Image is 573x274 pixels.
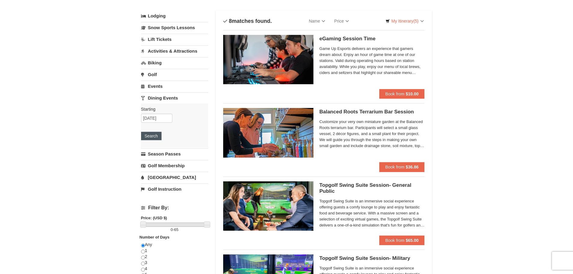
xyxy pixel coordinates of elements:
h5: Balanced Roots Terrarium Bar Session [319,109,425,115]
a: Golf Membership [141,160,208,171]
a: [GEOGRAPHIC_DATA] [141,172,208,183]
span: 0 [171,227,173,232]
a: Dining Events [141,92,208,103]
span: Book from [385,91,405,96]
a: Golf [141,69,208,80]
h4: matches found. [223,18,272,24]
a: My Itinerary(5) [382,17,427,26]
a: Lodging [141,11,208,21]
strong: $10.00 [406,91,419,96]
a: Season Passes [141,148,208,159]
button: Book from $65.00 [379,236,425,245]
span: Customize your very own miniature garden at the Balanced Roots terrarium bar. Participants will s... [319,119,425,149]
button: Book from $10.00 [379,89,425,99]
a: Lift Tickets [141,34,208,45]
strong: $36.86 [406,165,419,169]
a: Golf Instruction [141,183,208,195]
button: Search [141,132,162,140]
h5: eGaming Session Time [319,36,425,42]
strong: Price: (USD $) [141,216,167,220]
strong: $65.00 [406,238,419,243]
h5: Topgolf Swing Suite Session- General Public [319,182,425,194]
img: 19664770-34-0b975b5b.jpg [223,35,313,84]
a: Activities & Attractions [141,45,208,57]
a: Events [141,81,208,92]
a: Snow Sports Lessons [141,22,208,33]
strong: Number of Days [140,235,170,239]
span: Book from [385,165,405,169]
a: Price [330,15,353,27]
span: 8 [229,18,232,24]
button: Book from $36.86 [379,162,425,172]
img: 18871151-30-393e4332.jpg [223,108,313,157]
span: Game Up Esports delivers an experience that gamers dream about. Enjoy an hour of game time at one... [319,46,425,76]
span: Book from [385,238,405,243]
h5: Topgolf Swing Suite Session- Military [319,255,425,261]
label: Starting [141,106,204,112]
a: Name [304,15,330,27]
a: Biking [141,57,208,68]
span: Topgolf Swing Suite is an immersive social experience offering guests a comfy lounge to play and ... [319,198,425,228]
label: - [141,227,208,233]
span: (5) [413,19,418,23]
span: 65 [174,227,178,232]
h4: Filter By: [141,205,208,211]
img: 19664770-17-d333e4c3.jpg [223,181,313,231]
